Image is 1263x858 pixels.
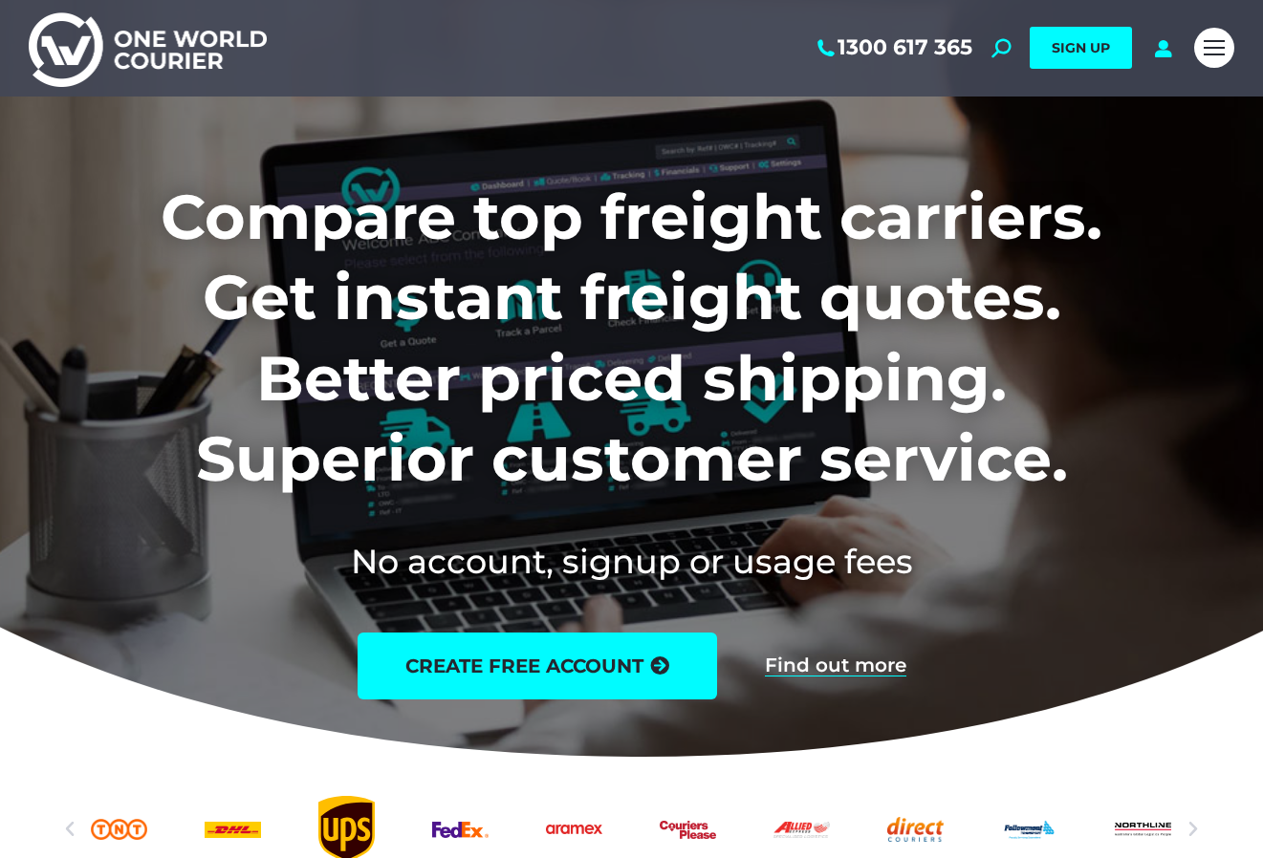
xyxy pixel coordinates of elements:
h1: Compare top freight carriers. Get instant freight quotes. Better priced shipping. Superior custom... [34,177,1229,500]
span: SIGN UP [1052,39,1110,56]
a: SIGN UP [1030,27,1132,69]
a: Mobile menu icon [1194,28,1234,68]
img: One World Courier [29,10,267,87]
a: Find out more [765,655,906,676]
a: create free account [358,633,717,699]
h2: No account, signup or usage fees [34,538,1229,585]
a: 1300 617 365 [814,35,972,60]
